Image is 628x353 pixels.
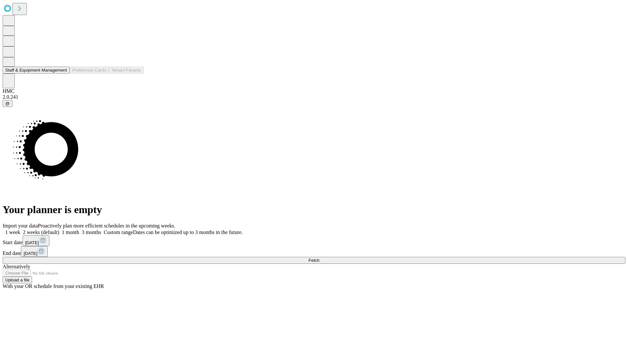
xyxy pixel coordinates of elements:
button: Preference Cards [70,67,109,74]
button: [DATE] [23,235,49,246]
span: @ [5,101,10,106]
div: HMC [3,88,625,94]
span: [DATE] [25,240,39,245]
span: 1 week [5,229,20,235]
span: Import your data [3,223,38,228]
button: [DATE] [21,246,48,257]
span: Proactively plan more efficient schedules in the upcoming weeks. [38,223,175,228]
button: Fetch [3,257,625,264]
span: Fetch [308,258,319,263]
span: 1 month [62,229,79,235]
button: Upload a file [3,277,32,283]
span: 2 weeks (default) [23,229,59,235]
span: Custom range [104,229,133,235]
h1: Your planner is empty [3,204,625,216]
span: 3 months [82,229,101,235]
div: Start date [3,235,625,246]
span: Alternatively [3,264,30,269]
span: Dates can be optimized up to 3 months in the future. [133,229,243,235]
span: With your OR schedule from your existing EHR [3,283,104,289]
button: Staff & Equipment Management [3,67,70,74]
span: [DATE] [24,251,37,256]
button: @ [3,100,12,107]
div: End date [3,246,625,257]
div: 2.0.241 [3,94,625,100]
button: Tenant Params [109,67,144,74]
